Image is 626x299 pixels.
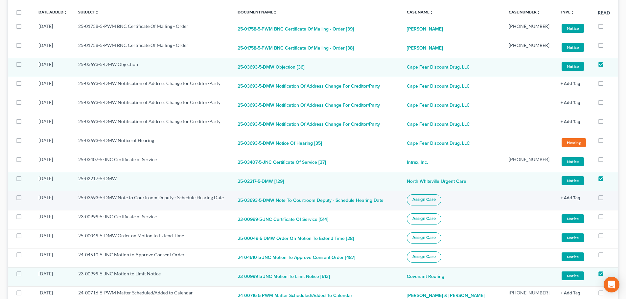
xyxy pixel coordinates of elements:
td: [DATE] [33,58,73,77]
a: + Add Tag [561,118,587,125]
i: unfold_more [429,11,433,14]
td: [DATE] [33,248,73,267]
button: 25-03693-5-DMW Notification of Address Change for Creditor/Party [238,80,380,93]
a: Case Nameunfold_more [407,10,433,14]
a: Document Nameunfold_more [238,10,277,14]
span: Notice [562,176,584,185]
td: 25-03407-5-JNC Certificate of Service [73,153,232,172]
td: 25-01758-5-PWM BNC Certificate Of Mailing - Order [73,20,232,39]
td: 24-04510-5-JNC Motion to Approve Consent Order [73,248,232,267]
span: Assign Case [412,197,436,202]
a: + Add Tag [561,80,587,87]
button: 25-03407-5-JNC Certificate of Service [37] [238,156,326,169]
a: Notice [561,175,587,186]
td: [DATE] [33,172,73,191]
td: [DATE] [33,229,73,248]
td: [PHONE_NUMBER] [503,39,555,58]
td: [DATE] [33,20,73,39]
a: Case Numberunfold_more [509,10,541,14]
button: 25-03693-5-DMW Objection [36] [238,61,305,74]
button: Assign Case [407,194,441,205]
a: North Whiteville Urgent Care [407,175,466,188]
td: [DATE] [33,77,73,96]
span: Assign Case [412,254,436,259]
td: [DATE] [33,267,73,286]
button: 25-03693-5-DMW Notice of Hearing [35] [238,137,322,150]
i: unfold_more [537,11,541,14]
button: Assign Case [407,232,441,244]
button: 25-01758-5-PWM BNC Certificate Of Mailing - Order [38] [238,42,354,55]
span: Assign Case [412,216,436,221]
a: Notice [561,61,587,72]
a: + Add Tag [561,194,587,201]
td: 25-03693-5-DMW Notification of Address Change for Creditor/Party [73,96,232,115]
button: + Add Tag [561,101,580,105]
a: Subjectunfold_more [78,10,99,14]
a: Notice [561,23,587,34]
td: [DATE] [33,96,73,115]
button: + Add Tag [561,196,580,200]
a: Cape Fear Discount Drug, LLC [407,118,470,131]
td: 25-03693-5-DMW Notice of Hearing [73,134,232,153]
button: 24-04510-5-JNC Motion to Approve Consent Order [487] [238,251,355,265]
a: Intrex, Inc. [407,156,436,169]
button: 25-02217-5-DMW [129] [238,175,284,188]
td: [DATE] [33,210,73,229]
span: Notice [562,271,584,280]
td: 25-03693-5-DMW Notification of Address Change for Creditor/Party [73,115,232,134]
td: 25-03693-5-DMW Objection [73,58,232,77]
td: 23-00999-5-JNC Motion to Limit Notice [73,267,232,286]
td: [DATE] [33,39,73,58]
a: Covenant Roofing [407,270,444,284]
button: 25-03693-5-DMW Notification of Address Change for Creditor/Party [238,99,380,112]
label: Read [598,9,610,16]
a: Date Addedunfold_more [38,10,67,14]
button: Assign Case [407,251,441,263]
i: unfold_more [95,11,99,14]
a: Notice [561,213,587,224]
a: Cape Fear Discount Drug, LLC [407,99,470,112]
span: Hearing [562,138,586,147]
button: 25-00049-5-DMW Order on Motion to Extend Time [28] [238,232,354,246]
span: Notice [562,233,584,242]
td: [DATE] [33,134,73,153]
a: [PERSON_NAME] [407,23,443,36]
span: Notice [562,62,584,71]
td: [DATE] [33,153,73,172]
button: 25-03693-5-DMW Note to Courtroom Deputy - Schedule Hearing Date [238,194,383,207]
a: Notice [561,251,587,262]
a: Hearing [561,137,587,148]
a: Notice [561,42,587,53]
td: 25-03693-5-DMW Notification of Address Change for Creditor/Party [73,77,232,96]
a: + Add Tag [561,99,587,106]
span: Notice [562,214,584,223]
a: Typeunfold_more [561,10,574,14]
i: unfold_more [570,11,574,14]
td: 23-00999-5-JNC Certificate of Service [73,210,232,229]
td: 25-00049-5-DMW Order on Motion to Extend Time [73,229,232,248]
button: 25-01758-5-PWM BNC Certificate Of Mailing - Order [39] [238,23,354,36]
td: 25-03693-5-DMW Note to Courtroom Deputy - Schedule Hearing Date [73,191,232,210]
button: 23-00999-5-JNC Certificate of Service [514] [238,213,328,226]
a: Cape Fear Discount Drug, LLC [407,80,470,93]
a: Cape Fear Discount Drug, LLC [407,61,470,74]
button: + Add Tag [561,120,580,124]
i: unfold_more [63,11,67,14]
span: Notice [562,157,584,166]
a: Cape Fear Discount Drug, LLC [407,137,470,150]
td: [DATE] [33,191,73,210]
td: 25-01758-5-PWM BNC Certificate Of Mailing - Order [73,39,232,58]
span: Notice [562,252,584,261]
button: 23-00999-5-JNC Motion to Limit Notice [513] [238,270,330,284]
td: [PHONE_NUMBER] [503,20,555,39]
span: Notice [562,43,584,52]
a: Notice [561,270,587,281]
a: Notice [561,156,587,167]
td: [DATE] [33,115,73,134]
i: unfold_more [273,11,277,14]
button: 25-03693-5-DMW Notification of Address Change for Creditor/Party [238,118,380,131]
td: 25-02217-5-DMW [73,172,232,191]
a: Notice [561,232,587,243]
button: + Add Tag [561,291,580,295]
td: [PHONE_NUMBER] [503,153,555,172]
